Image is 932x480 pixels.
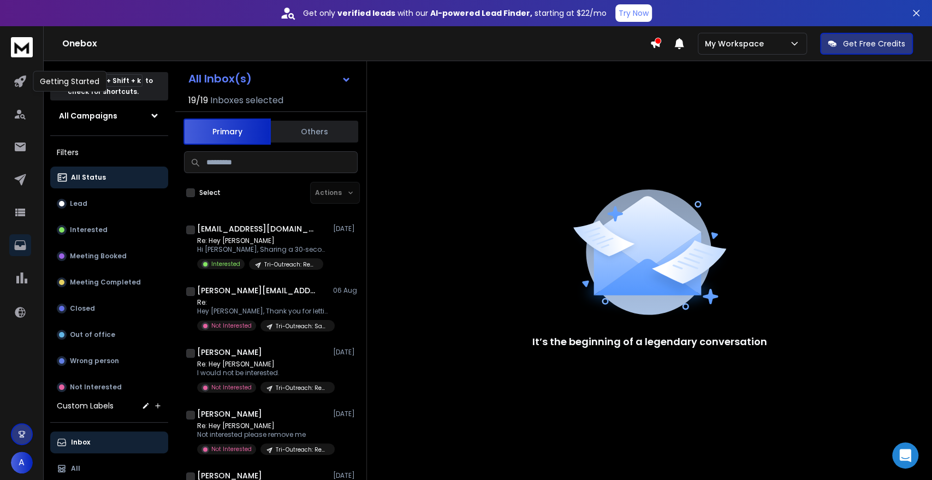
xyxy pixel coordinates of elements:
h1: [EMAIL_ADDRESS][DOMAIN_NAME] [197,223,317,234]
button: All Status [50,167,168,188]
h1: All Inbox(s) [188,73,252,84]
div: Open Intercom Messenger [892,442,918,469]
p: Not Interested [211,322,252,330]
p: Not interested please remove me [197,430,328,439]
p: Not Interested [211,445,252,453]
p: [DATE] [333,410,358,418]
h1: All Campaigns [59,110,117,121]
button: All Campaigns [50,105,168,127]
h3: Filters [50,145,168,160]
button: Interested [50,219,168,241]
p: Hey [PERSON_NAME], Thank you for letting [197,307,328,316]
h3: Inboxes selected [210,94,283,107]
h1: [PERSON_NAME] [197,408,262,419]
p: Get only with our starting at $22/mo [303,8,607,19]
button: Primary [183,118,271,145]
button: Others [271,120,358,144]
p: Tri-Outreach: Real Estate [264,260,317,269]
p: Meeting Completed [70,278,141,287]
p: Press to check for shortcuts. [68,75,153,97]
button: All [50,458,168,479]
button: Out of office [50,324,168,346]
button: A [11,452,33,473]
h1: [PERSON_NAME] [197,347,262,358]
p: 06 Aug [333,286,358,295]
strong: verified leads [337,8,395,19]
p: Tri-Outreach: Real Estate [276,446,328,454]
p: Tri-Outreach: SaaS/Tech [276,322,328,330]
p: [DATE] [333,471,358,480]
p: Hi [PERSON_NAME], Sharing a 30‑second recap [197,245,328,254]
p: Wrong person [70,357,119,365]
button: Try Now [615,4,652,22]
p: I would not be interested. [197,369,328,377]
label: Select [199,188,221,197]
p: Interested [70,226,108,234]
p: Inbox [71,438,90,447]
strong: AI-powered Lead Finder, [430,8,532,19]
p: Tri-Outreach: Real Estate [276,384,328,392]
p: Get Free Credits [843,38,905,49]
button: Inbox [50,431,168,453]
p: [DATE] [333,348,358,357]
button: Get Free Credits [820,33,913,55]
h3: Custom Labels [57,400,114,411]
p: [DATE] [333,224,358,233]
button: Lead [50,193,168,215]
p: Out of office [70,330,115,339]
p: Re: [197,298,328,307]
p: My Workspace [705,38,768,49]
button: Wrong person [50,350,168,372]
p: All [71,464,80,473]
h1: [PERSON_NAME][EMAIL_ADDRESS][PERSON_NAME][DOMAIN_NAME] [197,285,317,296]
p: Closed [70,304,95,313]
p: Meeting Booked [70,252,127,260]
p: Not Interested [211,383,252,392]
p: Lead [70,199,87,208]
p: Re: Hey [PERSON_NAME] [197,422,328,430]
button: Not Interested [50,376,168,398]
p: Try Now [619,8,649,19]
h1: Onebox [62,37,650,50]
p: Not Interested [70,383,122,392]
span: Ctrl + Shift + k [90,74,143,87]
button: Meeting Completed [50,271,168,293]
div: Getting Started [33,71,106,92]
p: Interested [211,260,240,268]
p: Re: Hey [PERSON_NAME] [197,360,328,369]
img: logo [11,37,33,57]
span: 19 / 19 [188,94,208,107]
button: Meeting Booked [50,245,168,267]
button: Closed [50,298,168,319]
p: Re: Hey [PERSON_NAME] [197,236,328,245]
p: It’s the beginning of a legendary conversation [532,334,767,349]
p: All Status [71,173,106,182]
button: All Inbox(s) [180,68,360,90]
